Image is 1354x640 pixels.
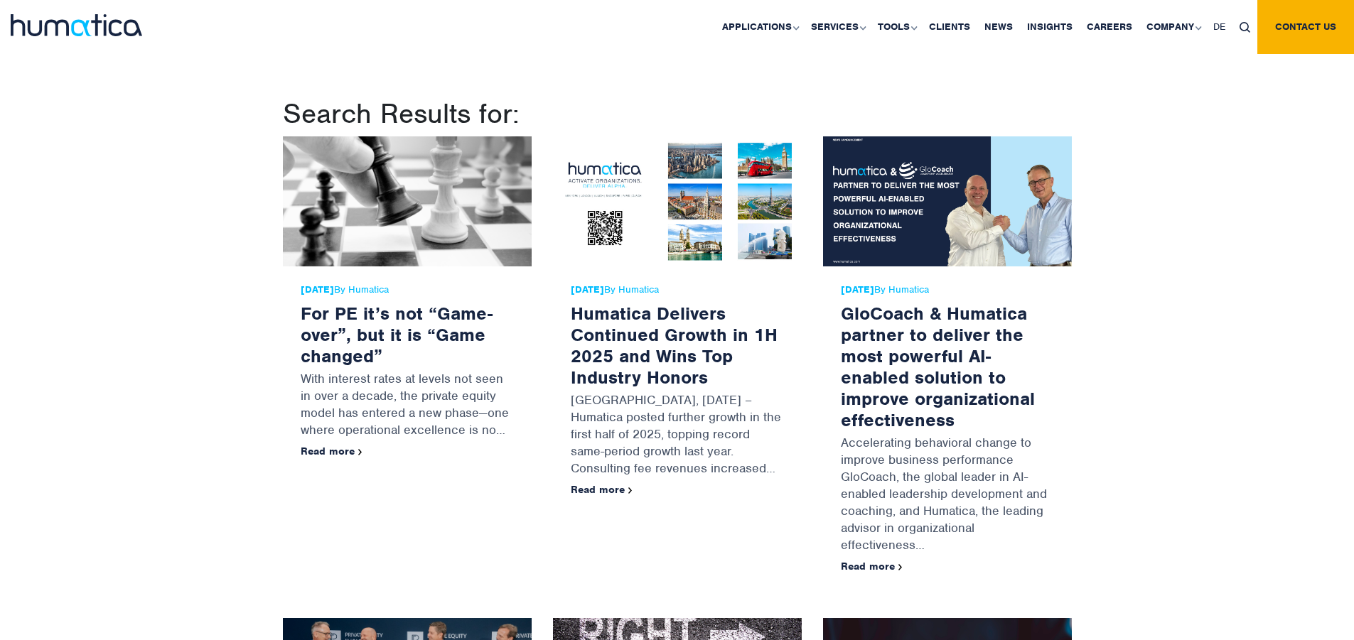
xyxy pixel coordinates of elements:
[1213,21,1225,33] span: DE
[841,302,1035,431] a: GloCoach & Humatica partner to deliver the most powerful AI-enabled solution to improve organizat...
[301,283,334,295] strong: [DATE]
[571,388,784,484] p: [GEOGRAPHIC_DATA], [DATE] – Humatica posted further growth in the first half of 2025, topping rec...
[898,564,903,570] img: arrowicon
[841,283,874,295] strong: [DATE]
[571,283,604,295] strong: [DATE]
[571,284,784,295] span: By Humatica
[571,483,633,496] a: Read more
[358,449,362,455] img: arrowicon
[841,284,1054,295] span: By Humatica
[301,302,493,367] a: For PE it’s not “Game-over”, but it is “Game changed”
[823,136,1072,266] img: GloCoach & Humatica partner to deliver the most powerful AI-enabled solution to improve organizat...
[11,14,142,36] img: logo
[1240,22,1250,33] img: search_icon
[301,367,514,445] p: With interest rates at levels not seen in over a decade, the private equity model has entered a n...
[571,302,778,389] a: Humatica Delivers Continued Growth in 1H 2025 and Wins Top Industry Honors
[301,445,362,457] a: Read more
[301,284,514,295] span: By Humatica
[283,97,1072,131] h1: Search Results for:
[553,136,802,266] img: Humatica Delivers Continued Growth in 1H 2025 and Wins Top Industry Honors
[628,487,633,494] img: arrowicon
[841,430,1054,560] p: Accelerating behavioral change to improve business performance GloCoach, the global leader in AI-...
[283,136,532,266] img: For PE it’s not “Game-over”, but it is “Game changed”
[841,560,903,573] a: Read more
